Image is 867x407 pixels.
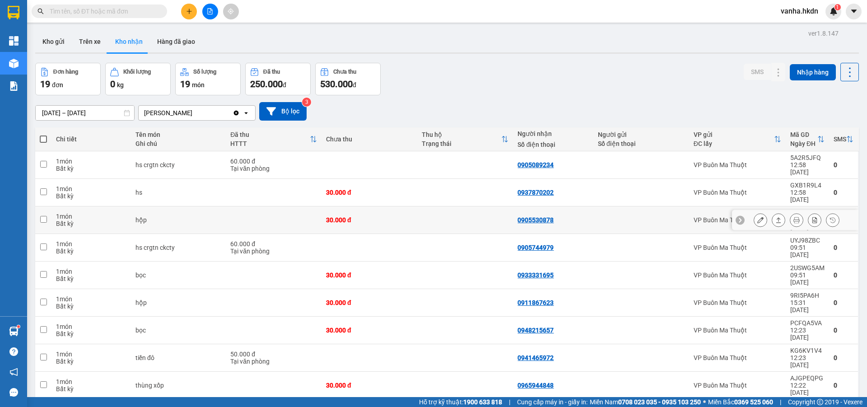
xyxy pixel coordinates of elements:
[230,248,317,255] div: Tại văn phòng
[230,140,310,147] div: HTTT
[786,127,829,151] th: Toggle SortBy
[326,136,413,143] div: Chưa thu
[302,98,311,107] sup: 3
[56,323,126,330] div: 1 món
[808,28,839,38] div: ver 1.8.147
[17,325,20,328] sup: 1
[817,399,823,405] span: copyright
[320,79,353,89] span: 530.000
[8,6,19,19] img: logo-vxr
[517,130,589,137] div: Người nhận
[181,4,197,19] button: plus
[744,64,771,80] button: SMS
[694,189,781,196] div: VP Buôn Ma Thuột
[850,7,858,15] span: caret-down
[598,131,685,138] div: Người gửi
[772,213,785,227] div: Giao hàng
[517,299,554,306] div: 0911867623
[250,79,283,89] span: 250.000
[517,161,554,168] div: 0905089234
[326,382,413,389] div: 30.000 đ
[9,81,19,91] img: solution-icon
[56,351,126,358] div: 1 món
[56,385,126,393] div: Bất kỳ
[422,131,501,138] div: Thu hộ
[193,108,194,117] input: Selected Gia Nghĩa.
[517,271,554,279] div: 0933331695
[598,140,685,147] div: Số điện thoại
[135,271,221,279] div: bọc
[590,397,701,407] span: Miền Nam
[834,161,853,168] div: 0
[283,81,286,89] span: đ
[56,295,126,303] div: 1 món
[417,127,513,151] th: Toggle SortBy
[56,213,126,220] div: 1 món
[790,182,825,189] div: GXB1R9L4
[135,327,221,334] div: bọc
[790,140,817,147] div: Ngày ĐH
[56,192,126,200] div: Bất kỳ
[230,158,317,165] div: 60.000 đ
[242,109,250,117] svg: open
[834,136,846,143] div: SMS
[618,398,701,406] strong: 0708 023 035 - 0935 103 250
[790,382,825,396] div: 12:22 [DATE]
[834,354,853,361] div: 0
[790,319,825,327] div: PCFQA5VA
[135,161,221,168] div: hs crgtn ckcty
[135,189,221,196] div: hs
[56,275,126,282] div: Bất kỳ
[36,106,134,120] input: Select a date range.
[315,63,381,95] button: Chưa thu530.000đ
[186,8,192,14] span: plus
[230,131,310,138] div: Đã thu
[56,378,126,385] div: 1 món
[56,240,126,248] div: 1 món
[517,382,554,389] div: 0965944848
[836,4,839,10] span: 1
[230,358,317,365] div: Tại văn phòng
[694,216,781,224] div: VP Buôn Ma Thuột
[9,36,19,46] img: dashboard-icon
[135,382,221,389] div: thùng xốp
[353,81,356,89] span: đ
[135,299,221,306] div: hộp
[56,220,126,227] div: Bất kỳ
[175,63,241,95] button: Số lượng19món
[53,69,78,75] div: Đơn hàng
[35,31,72,52] button: Kho gửi
[774,5,825,17] span: vanha.hkdn
[40,79,50,89] span: 19
[259,102,307,121] button: Bộ lọc
[9,347,18,356] span: question-circle
[110,79,115,89] span: 0
[326,271,413,279] div: 30.000 đ
[193,69,216,75] div: Số lượng
[50,6,156,16] input: Tìm tên, số ĐT hoặc mã đơn
[233,109,240,117] svg: Clear value
[228,8,234,14] span: aim
[263,69,280,75] div: Đã thu
[790,209,825,216] div: K9NLQDEV
[180,79,190,89] span: 19
[517,141,589,148] div: Số điện thoại
[689,127,786,151] th: Toggle SortBy
[517,189,554,196] div: 0937870202
[790,154,825,161] div: 5A2R5JFQ
[35,63,101,95] button: Đơn hàng19đơn
[790,264,825,271] div: 2USWG5AM
[52,81,63,89] span: đơn
[790,64,836,80] button: Nhập hàng
[56,358,126,365] div: Bất kỳ
[834,299,853,306] div: 0
[207,8,213,14] span: file-add
[150,31,202,52] button: Hàng đã giao
[694,382,781,389] div: VP Buôn Ma Thuột
[105,63,171,95] button: Khối lượng0kg
[144,108,192,117] div: [PERSON_NAME]
[202,4,218,19] button: file-add
[135,244,221,251] div: hs crgtn ckcty
[123,69,151,75] div: Khối lượng
[694,131,774,138] div: VP gửi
